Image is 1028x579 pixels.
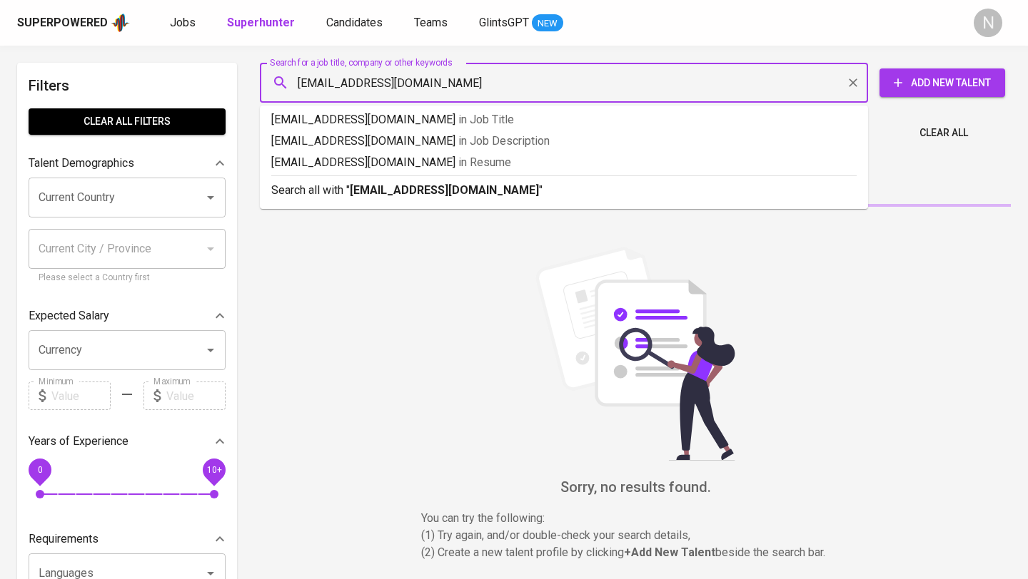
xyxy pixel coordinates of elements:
[271,133,857,150] p: [EMAIL_ADDRESS][DOMAIN_NAME]
[914,120,974,146] button: Clear All
[29,155,134,172] p: Talent Demographics
[29,149,226,178] div: Talent Demographics
[201,340,221,360] button: Open
[843,73,863,93] button: Clear
[227,16,295,29] b: Superhunter
[17,12,130,34] a: Superpoweredapp logo
[271,111,857,128] p: [EMAIL_ADDRESS][DOMAIN_NAME]
[260,476,1011,498] h6: Sorry, no results found.
[532,16,563,31] span: NEW
[271,154,857,171] p: [EMAIL_ADDRESS][DOMAIN_NAME]
[170,16,196,29] span: Jobs
[919,124,968,142] span: Clear All
[29,531,99,548] p: Requirements
[458,134,550,148] span: in Job Description
[170,14,198,32] a: Jobs
[458,155,511,169] span: in Resume
[51,381,111,410] input: Value
[421,510,850,527] p: You can try the following :
[29,433,128,450] p: Years of Experience
[166,381,226,410] input: Value
[880,68,1005,97] button: Add New Talent
[624,545,715,559] b: + Add New Talent
[17,15,108,31] div: Superpowered
[29,427,226,456] div: Years of Experience
[39,271,216,285] p: Please select a Country first
[350,183,539,197] b: [EMAIL_ADDRESS][DOMAIN_NAME]
[201,188,221,207] button: Open
[458,113,514,126] span: in Job Title
[206,465,221,475] span: 10+
[479,14,563,32] a: GlintsGPT NEW
[414,16,448,29] span: Teams
[37,465,42,475] span: 0
[111,12,130,34] img: app logo
[891,74,994,92] span: Add New Talent
[421,527,850,544] p: (1) Try again, and/or double-check your search details,
[479,16,529,29] span: GlintsGPT
[974,9,1002,37] div: N
[29,525,226,553] div: Requirements
[29,108,226,135] button: Clear All filters
[326,16,383,29] span: Candidates
[29,74,226,97] h6: Filters
[227,14,298,32] a: Superhunter
[414,14,450,32] a: Teams
[40,113,214,130] span: Clear All filters
[29,302,226,330] div: Expected Salary
[29,307,109,324] p: Expected Salary
[528,247,742,461] img: file_searching.svg
[326,14,385,32] a: Candidates
[421,544,850,561] p: (2) Create a new talent profile by clicking beside the search bar.
[271,182,857,199] p: Search all with " "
